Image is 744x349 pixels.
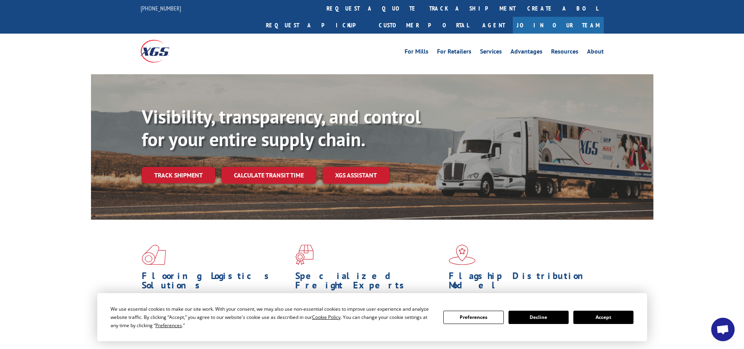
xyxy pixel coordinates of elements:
b: Visibility, transparency, and control for your entire supply chain. [142,104,421,151]
img: xgs-icon-flagship-distribution-model-red [449,245,476,265]
h1: Flagship Distribution Model [449,271,596,294]
a: About [587,48,604,57]
div: We use essential cookies to make our site work. With your consent, we may also use non-essential ... [111,305,434,329]
a: For Mills [405,48,428,57]
span: Preferences [155,322,182,329]
a: Request a pickup [260,17,373,34]
button: Accept [573,311,633,324]
a: [PHONE_NUMBER] [141,4,181,12]
button: Preferences [443,311,503,324]
a: XGS ASSISTANT [323,167,389,184]
a: Services [480,48,502,57]
h1: Flooring Logistics Solutions [142,271,289,294]
a: Track shipment [142,167,215,183]
img: xgs-icon-focused-on-flooring-red [295,245,314,265]
a: For Retailers [437,48,471,57]
div: Cookie Consent Prompt [97,293,647,341]
a: Advantages [510,48,542,57]
button: Decline [508,311,569,324]
a: Join Our Team [513,17,604,34]
a: Calculate transit time [221,167,316,184]
span: Cookie Policy [312,314,341,320]
img: xgs-icon-total-supply-chain-intelligence-red [142,245,166,265]
a: Customer Portal [373,17,475,34]
a: Agent [475,17,513,34]
a: Resources [551,48,578,57]
h1: Specialized Freight Experts [295,271,443,294]
div: Open chat [711,318,735,341]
